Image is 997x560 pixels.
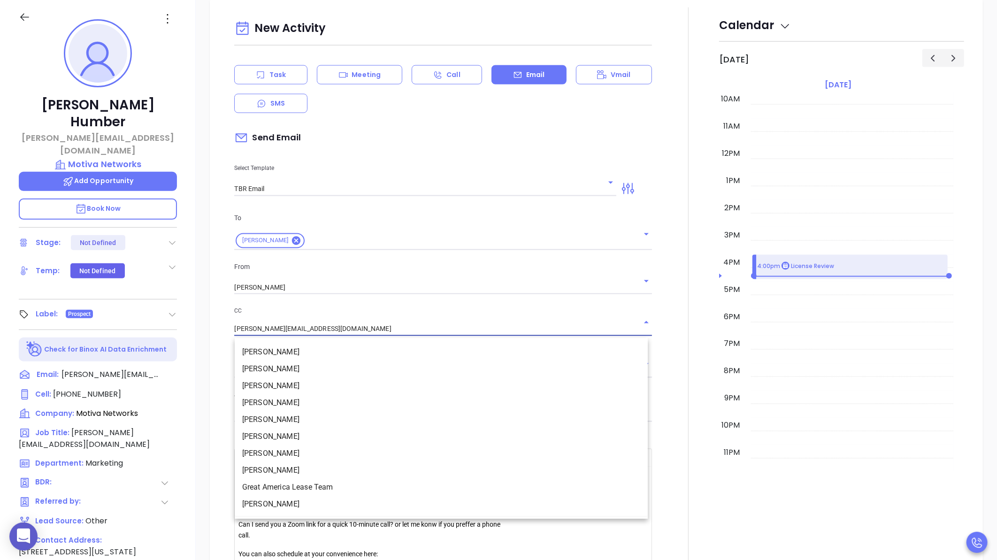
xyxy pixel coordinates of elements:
p: Email [526,70,545,80]
p: Call [446,70,460,80]
img: profile-user [69,24,127,83]
div: Temp: [36,264,60,278]
span: Cell : [35,389,51,399]
div: 5pm [722,284,742,295]
img: Ai-Enrich-DaqCidB-.svg [26,341,43,358]
div: 4pm [721,257,742,268]
div: 11pm [722,447,742,459]
li: [PERSON_NAME] [235,377,648,394]
div: 8pm [722,366,742,377]
div: Not Defined [80,235,116,250]
p: Meeting [352,70,381,80]
h2: [DATE] [719,54,749,65]
p: Select Template [234,163,616,173]
span: Marketing [85,458,123,468]
div: Label: [36,307,58,321]
button: Next day [943,49,964,67]
div: 10pm [720,420,742,431]
li: Great America Lease Team [235,479,648,496]
div: Stage: [36,236,61,250]
button: Open [604,176,617,189]
span: Other [85,515,107,526]
li: [PERSON_NAME] [235,496,648,513]
p: [PERSON_NAME] Humber [19,97,177,130]
div: [PERSON_NAME] [236,233,305,248]
span: Send Email [234,127,301,149]
span: Company: [35,408,74,418]
p: Can I send you a Zoom link for a quick 10-minute call? or let me konw if you preffer a phone call. [238,520,508,542]
div: 1pm [724,175,742,186]
span: Department: [35,458,84,468]
li: [PERSON_NAME] [235,361,648,377]
span: Prospect [68,309,91,319]
span: Calendar [719,17,791,33]
span: Add Opportunity [62,176,134,185]
p: From [234,261,652,272]
span: [PERSON_NAME][EMAIL_ADDRESS][DOMAIN_NAME] [19,427,150,450]
li: [PERSON_NAME] [235,411,648,428]
p: [PERSON_NAME][EMAIL_ADDRESS][DOMAIN_NAME] [19,131,177,157]
div: 2pm [722,202,742,214]
span: [PHONE_NUMBER] [53,389,121,399]
span: Motiva Networks [76,408,138,419]
div: 10am [719,93,742,105]
li: [PERSON_NAME] [235,462,648,479]
li: [PERSON_NAME] [235,344,648,361]
p: 4:00pm License Review [757,262,834,272]
span: [PERSON_NAME] [237,237,294,245]
span: BDR: [35,477,84,489]
button: Open [640,228,653,241]
span: Job Title: [35,428,69,437]
div: 7pm [722,338,742,350]
p: CC [234,306,652,316]
li: [PERSON_NAME] [235,394,648,411]
div: 11am [721,121,742,132]
div: Not Defined [79,263,115,278]
a: Motiva Networks [19,158,177,171]
div: New Activity [234,17,652,41]
span: Lead Source: [35,516,84,526]
button: Close [640,316,653,329]
p: Check for Binox AI Data Enrichment [44,345,167,354]
span: Book Now [75,204,121,213]
span: [STREET_ADDRESS][US_STATE] [19,546,136,557]
div: 9pm [722,393,742,404]
button: Previous day [922,49,943,67]
p: To [234,213,652,223]
span: [PERSON_NAME][EMAIL_ADDRESS][DOMAIN_NAME] [61,369,160,380]
li: [PERSON_NAME] [235,428,648,445]
p: Vmail [611,70,631,80]
div: 12pm [720,148,742,159]
span: You can also schedule at your convenience here: [238,551,378,558]
span: Email: [37,369,59,381]
button: Open [640,275,653,288]
div: 6pm [722,311,742,322]
li: [PERSON_NAME] [235,445,648,462]
span: Referred by: [35,496,84,508]
p: SMS [270,99,285,108]
div: 3pm [722,230,742,241]
p: Task [269,70,286,80]
span: Contact Address: [35,535,102,545]
a: [DATE] [823,78,853,92]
